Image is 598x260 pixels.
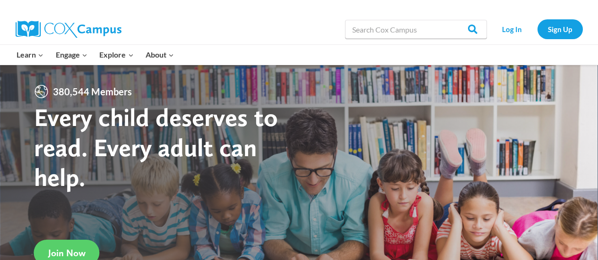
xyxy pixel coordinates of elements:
[49,84,136,99] span: 380,544 Members
[146,49,174,61] span: About
[17,49,43,61] span: Learn
[492,19,583,39] nav: Secondary Navigation
[99,49,133,61] span: Explore
[34,102,278,192] strong: Every child deserves to read. Every adult can help.
[345,20,487,39] input: Search Cox Campus
[492,19,533,39] a: Log In
[537,19,583,39] a: Sign Up
[11,45,180,65] nav: Primary Navigation
[56,49,87,61] span: Engage
[16,21,121,38] img: Cox Campus
[48,247,86,259] span: Join Now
